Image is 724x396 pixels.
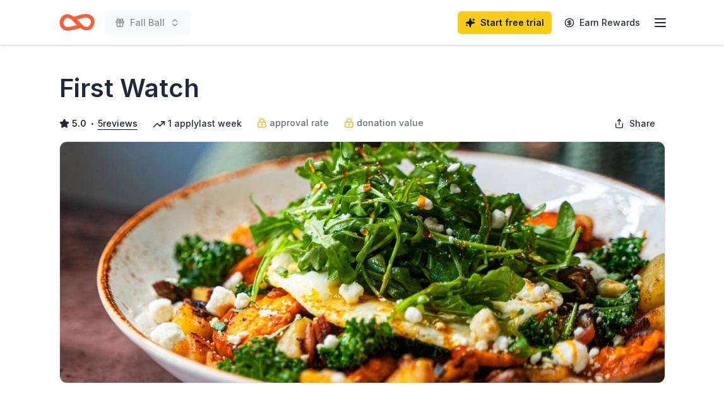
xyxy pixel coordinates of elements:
[270,115,329,131] span: approval rate
[557,11,648,34] a: Earn Rewards
[153,116,242,131] div: 1 apply last week
[604,111,665,136] button: Share
[357,115,424,131] span: donation value
[60,142,665,383] img: Image for First Watch
[59,71,199,106] h1: First Watch
[90,119,94,129] span: •
[458,11,552,34] a: Start free trial
[130,15,165,30] span: Fall Ball
[257,115,329,131] a: approval rate
[344,115,424,131] a: donation value
[105,10,190,35] button: Fall Ball
[629,116,655,131] span: Share
[72,116,86,131] span: 5.0
[98,116,138,131] button: 5reviews
[59,8,95,37] a: Home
